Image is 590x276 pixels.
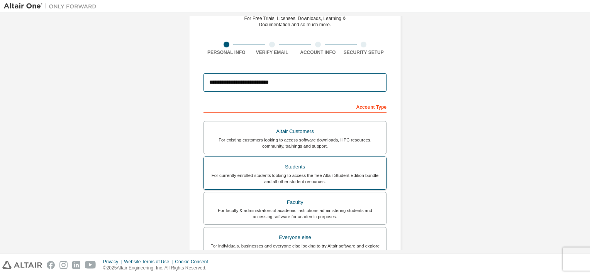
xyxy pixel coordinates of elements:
[47,261,55,269] img: facebook.svg
[209,162,381,172] div: Students
[249,49,295,56] div: Verify Email
[2,261,42,269] img: altair_logo.svg
[209,243,381,255] div: For individuals, businesses and everyone else looking to try Altair software and explore our prod...
[124,259,175,265] div: Website Terms of Use
[209,172,381,185] div: For currently enrolled students looking to access the free Altair Student Edition bundle and all ...
[175,259,212,265] div: Cookie Consent
[209,126,381,137] div: Altair Customers
[295,49,341,56] div: Account Info
[59,261,68,269] img: instagram.svg
[85,261,96,269] img: youtube.svg
[4,2,100,10] img: Altair One
[103,259,124,265] div: Privacy
[209,197,381,208] div: Faculty
[209,137,381,149] div: For existing customers looking to access software downloads, HPC resources, community, trainings ...
[72,261,80,269] img: linkedin.svg
[209,232,381,243] div: Everyone else
[203,100,387,113] div: Account Type
[203,49,249,56] div: Personal Info
[341,49,387,56] div: Security Setup
[244,15,346,28] div: For Free Trials, Licenses, Downloads, Learning & Documentation and so much more.
[209,207,381,220] div: For faculty & administrators of academic institutions administering students and accessing softwa...
[103,265,213,271] p: © 2025 Altair Engineering, Inc. All Rights Reserved.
